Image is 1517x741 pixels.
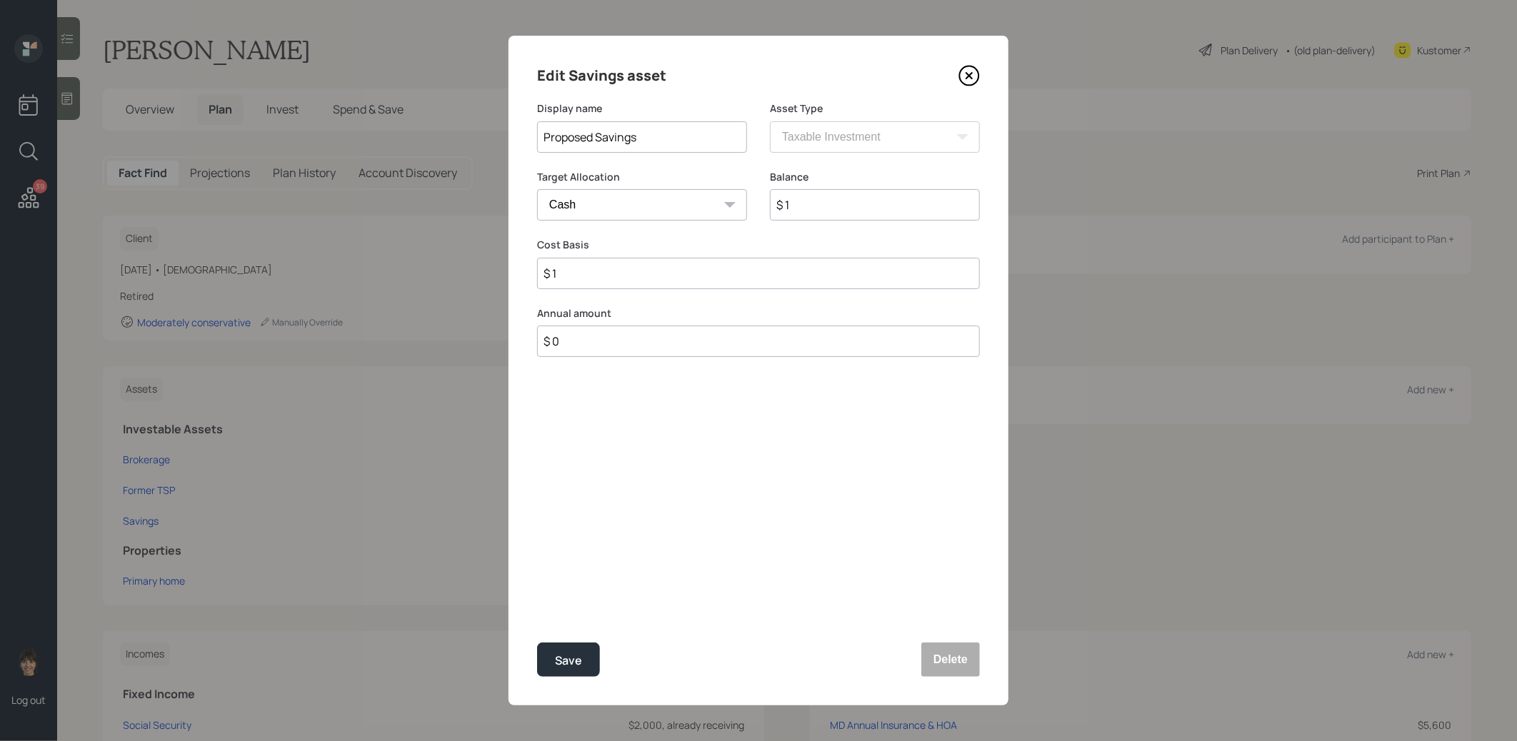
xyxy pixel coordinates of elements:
label: Asset Type [770,101,980,116]
h4: Edit Savings asset [537,64,666,87]
label: Balance [770,170,980,184]
div: Save [555,651,582,670]
button: Save [537,642,600,677]
label: Annual amount [537,306,980,321]
button: Delete [921,642,980,677]
label: Cost Basis [537,238,980,252]
label: Display name [537,101,747,116]
label: Target Allocation [537,170,747,184]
